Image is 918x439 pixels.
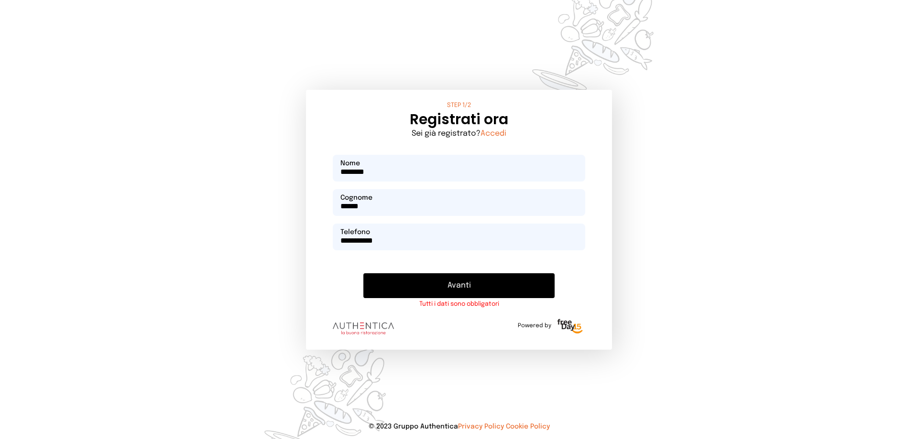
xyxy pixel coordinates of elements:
p: © 2023 Gruppo Authentica [15,422,903,431]
a: Privacy Policy [458,423,504,430]
small: Tutti i dati sono obbligatori [419,301,499,307]
img: logo-freeday.3e08031.png [555,317,585,336]
a: Cookie Policy [506,423,550,430]
button: Avanti [363,273,555,298]
span: Powered by [518,322,551,330]
a: Accedi [481,129,506,138]
small: STEP 1/2 [447,102,471,108]
p: Sei già registrato? [333,128,585,139]
img: logo.8f33a47.png [333,322,394,335]
h1: Registrati ora [333,111,585,128]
